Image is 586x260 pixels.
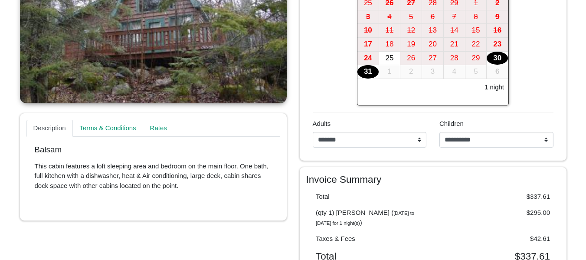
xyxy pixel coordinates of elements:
div: 30 [487,52,508,65]
a: Terms & Conditions [73,120,143,137]
div: $42.61 [433,234,557,244]
button: 25 [379,52,401,66]
div: 11 [379,24,400,37]
button: 3 [357,10,379,24]
span: Children [439,120,464,127]
button: 12 [400,24,422,38]
button: 1 [379,65,401,79]
div: $295.00 [433,208,557,227]
i: [DATE] to [DATE] for 1 night(s) [316,211,414,226]
div: Taxes & Fees [309,234,433,244]
div: 6 [487,65,508,79]
div: 4 [379,10,400,24]
p: This cabin features a loft sleeping area and bedroom on the main floor. One bath, full kitchen wi... [35,161,272,191]
button: 22 [465,38,487,52]
div: 29 [465,52,487,65]
div: 22 [465,38,487,51]
div: 6 [422,10,443,24]
button: 23 [487,38,508,52]
div: 4 [444,65,465,79]
button: 2 [400,65,422,79]
button: 5 [400,10,422,24]
div: 18 [379,38,400,51]
button: 31 [357,65,379,79]
button: 17 [357,38,379,52]
button: 18 [379,38,401,52]
button: 8 [465,10,487,24]
div: 19 [400,38,422,51]
div: 21 [444,38,465,51]
div: 3 [422,65,443,79]
button: 11 [379,24,401,38]
div: 12 [400,24,422,37]
div: $337.61 [433,192,557,202]
button: 3 [422,65,444,79]
div: 17 [357,38,379,51]
button: 5 [465,65,487,79]
button: 15 [465,24,487,38]
button: 14 [444,24,465,38]
button: 19 [400,38,422,52]
a: Rates [143,120,174,137]
button: 6 [422,10,444,24]
button: 24 [357,52,379,66]
button: 4 [444,65,465,79]
button: 7 [444,10,465,24]
button: 16 [487,24,508,38]
div: 16 [487,24,508,37]
button: 13 [422,24,444,38]
button: 20 [422,38,444,52]
div: 28 [444,52,465,65]
div: 20 [422,38,443,51]
a: Description [26,120,73,137]
h6: 1 night [485,83,504,91]
button: 26 [400,52,422,66]
button: 10 [357,24,379,38]
button: 28 [444,52,465,66]
p: Balsam [35,145,272,155]
span: Adults [313,120,331,127]
div: 26 [400,52,422,65]
div: Total [309,192,433,202]
div: 24 [357,52,379,65]
div: 27 [422,52,443,65]
button: 6 [487,65,508,79]
button: 9 [487,10,508,24]
h4: Invoice Summary [306,174,560,185]
div: 25 [379,52,400,65]
div: 14 [444,24,465,37]
div: 9 [487,10,508,24]
button: 29 [465,52,487,66]
div: (qty 1) [PERSON_NAME] ( ) [309,208,433,227]
button: 21 [444,38,465,52]
div: 15 [465,24,487,37]
button: 30 [487,52,508,66]
div: 7 [444,10,465,24]
button: 4 [379,10,401,24]
button: 27 [422,52,444,66]
div: 10 [357,24,379,37]
div: 1 [379,65,400,79]
div: 23 [487,38,508,51]
div: 13 [422,24,443,37]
